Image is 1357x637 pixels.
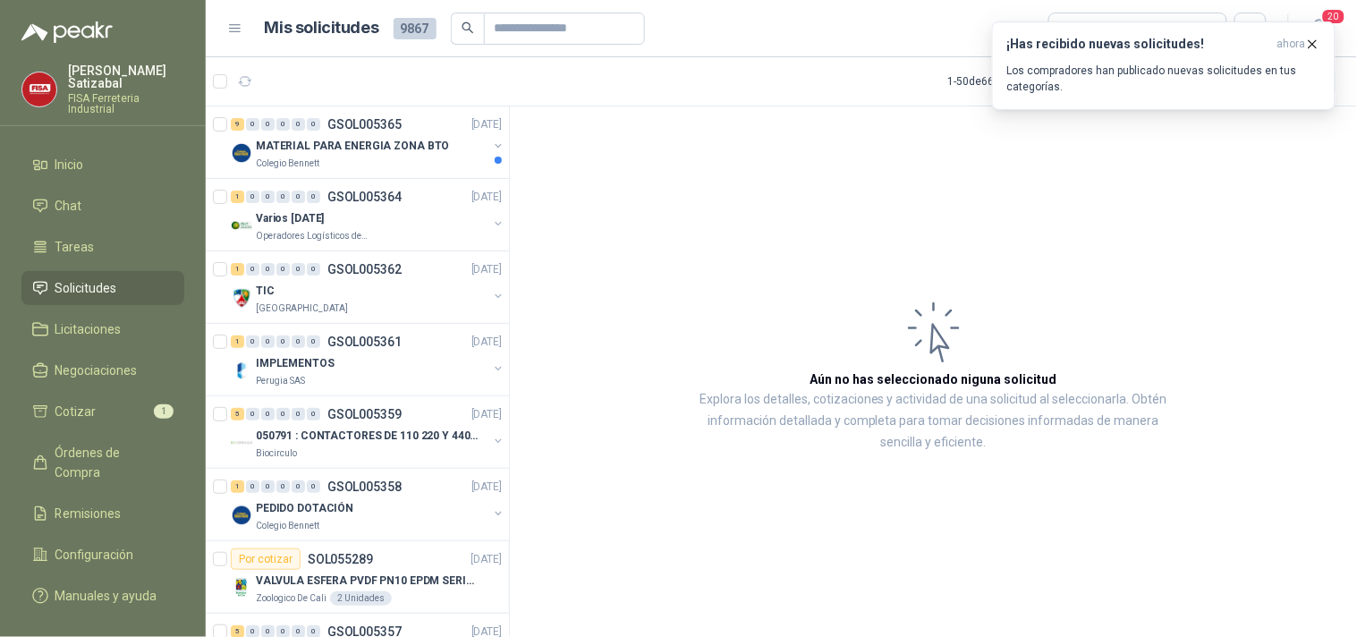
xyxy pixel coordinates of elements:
[330,591,392,606] div: 2 Unidades
[21,436,184,489] a: Órdenes de Compra
[256,500,353,517] p: PEDIDO DOTACIÓN
[231,432,252,454] img: Company Logo
[68,93,184,115] p: FISA Ferreteria Industrial
[292,263,305,276] div: 0
[231,548,301,570] div: Por cotizar
[261,263,275,276] div: 0
[21,395,184,429] a: Cotizar1
[21,497,184,531] a: Remisiones
[246,191,259,203] div: 0
[1321,8,1346,25] span: 20
[394,18,437,39] span: 9867
[471,334,502,351] p: [DATE]
[471,479,502,496] p: [DATE]
[1277,37,1306,52] span: ahora
[55,361,138,380] span: Negociaciones
[21,538,184,572] a: Configuración
[246,480,259,493] div: 0
[231,114,505,171] a: 9 0 0 0 0 0 GSOL005365[DATE] Company LogoMATERIAL PARA ENERGIA ZONA BTOColegio Bennett
[256,302,348,316] p: [GEOGRAPHIC_DATA]
[327,191,402,203] p: GSOL005364
[256,591,327,606] p: Zoologico De Cali
[1060,19,1098,38] div: Todas
[231,480,244,493] div: 1
[307,263,320,276] div: 0
[231,331,505,388] a: 1 0 0 0 0 0 GSOL005361[DATE] Company LogoIMPLEMENTOSPerugia SAS
[689,389,1178,454] p: Explora los detalles, cotizaciones y actividad de una solicitud al seleccionarla. Obtén informaci...
[231,215,252,236] img: Company Logo
[22,72,56,106] img: Company Logo
[292,118,305,131] div: 0
[55,278,117,298] span: Solicitudes
[1007,37,1270,52] h3: ¡Has recibido nuevas solicitudes!
[21,312,184,346] a: Licitaciones
[21,271,184,305] a: Solicitudes
[231,191,244,203] div: 1
[327,335,402,348] p: GSOL005361
[256,428,479,445] p: 050791 : CONTACTORES DE 110 220 Y 440 V
[231,259,505,316] a: 1 0 0 0 0 0 GSOL005362[DATE] Company LogoTIC[GEOGRAPHIC_DATA]
[231,577,252,599] img: Company Logo
[276,263,290,276] div: 0
[307,480,320,493] div: 0
[231,360,252,381] img: Company Logo
[55,545,134,565] span: Configuración
[231,263,244,276] div: 1
[261,191,275,203] div: 0
[948,67,1064,96] div: 1 - 50 de 6677
[810,369,1057,389] h3: Aún no has seleccionado niguna solicitud
[231,118,244,131] div: 9
[327,408,402,420] p: GSOL005359
[21,21,113,43] img: Logo peakr
[292,335,305,348] div: 0
[68,64,184,89] p: [PERSON_NAME] Satizabal
[276,335,290,348] div: 0
[231,335,244,348] div: 1
[471,551,502,568] p: [DATE]
[256,229,369,243] p: Operadores Logísticos del Caribe
[21,579,184,613] a: Manuales y ayuda
[231,403,505,461] a: 5 0 0 0 0 0 GSOL005359[DATE] Company Logo050791 : CONTACTORES DE 110 220 Y 440 VBiocirculo
[21,353,184,387] a: Negociaciones
[307,118,320,131] div: 0
[327,263,402,276] p: GSOL005362
[471,116,502,133] p: [DATE]
[256,283,275,300] p: TIC
[256,573,479,590] p: VALVULA ESFERA PVDF PN10 EPDM SERIE EX D 25MM CEPEX64926TREME
[206,541,509,614] a: Por cotizarSOL055289[DATE] Company LogoVALVULA ESFERA PVDF PN10 EPDM SERIE EX D 25MM CEPEX64926TR...
[21,189,184,223] a: Chat
[55,196,82,216] span: Chat
[256,157,319,171] p: Colegio Bennett
[55,443,167,482] span: Órdenes de Compra
[276,191,290,203] div: 0
[55,586,157,606] span: Manuales y ayuda
[471,261,502,278] p: [DATE]
[307,191,320,203] div: 0
[154,404,174,419] span: 1
[246,118,259,131] div: 0
[231,505,252,526] img: Company Logo
[55,504,122,523] span: Remisiones
[256,210,324,227] p: Varios [DATE]
[292,191,305,203] div: 0
[276,408,290,420] div: 0
[471,189,502,206] p: [DATE]
[276,118,290,131] div: 0
[246,408,259,420] div: 0
[292,480,305,493] div: 0
[55,237,95,257] span: Tareas
[292,408,305,420] div: 0
[246,263,259,276] div: 0
[246,335,259,348] div: 0
[231,476,505,533] a: 1 0 0 0 0 0 GSOL005358[DATE] Company LogoPEDIDO DOTACIÓNColegio Bennett
[327,118,402,131] p: GSOL005365
[55,402,97,421] span: Cotizar
[231,142,252,164] img: Company Logo
[256,519,319,533] p: Colegio Bennett
[256,446,297,461] p: Biocirculo
[231,408,244,420] div: 5
[992,21,1336,110] button: ¡Has recibido nuevas solicitudes!ahora Los compradores han publicado nuevas solicitudes en tus ca...
[276,480,290,493] div: 0
[307,335,320,348] div: 0
[462,21,474,34] span: search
